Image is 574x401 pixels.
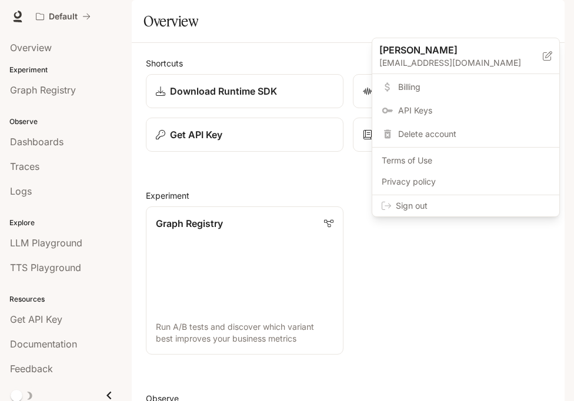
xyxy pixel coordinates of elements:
a: Terms of Use [375,150,557,171]
p: [PERSON_NAME] [379,43,524,57]
span: Sign out [396,200,550,212]
span: Billing [398,81,550,93]
div: Sign out [372,195,559,216]
div: [PERSON_NAME][EMAIL_ADDRESS][DOMAIN_NAME] [372,38,559,74]
a: Privacy policy [375,171,557,192]
a: API Keys [375,100,557,121]
p: [EMAIL_ADDRESS][DOMAIN_NAME] [379,57,543,69]
span: Terms of Use [382,155,550,166]
a: Billing [375,76,557,98]
span: API Keys [398,105,550,116]
span: Delete account [398,128,550,140]
div: Delete account [375,123,557,145]
span: Privacy policy [382,176,550,188]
